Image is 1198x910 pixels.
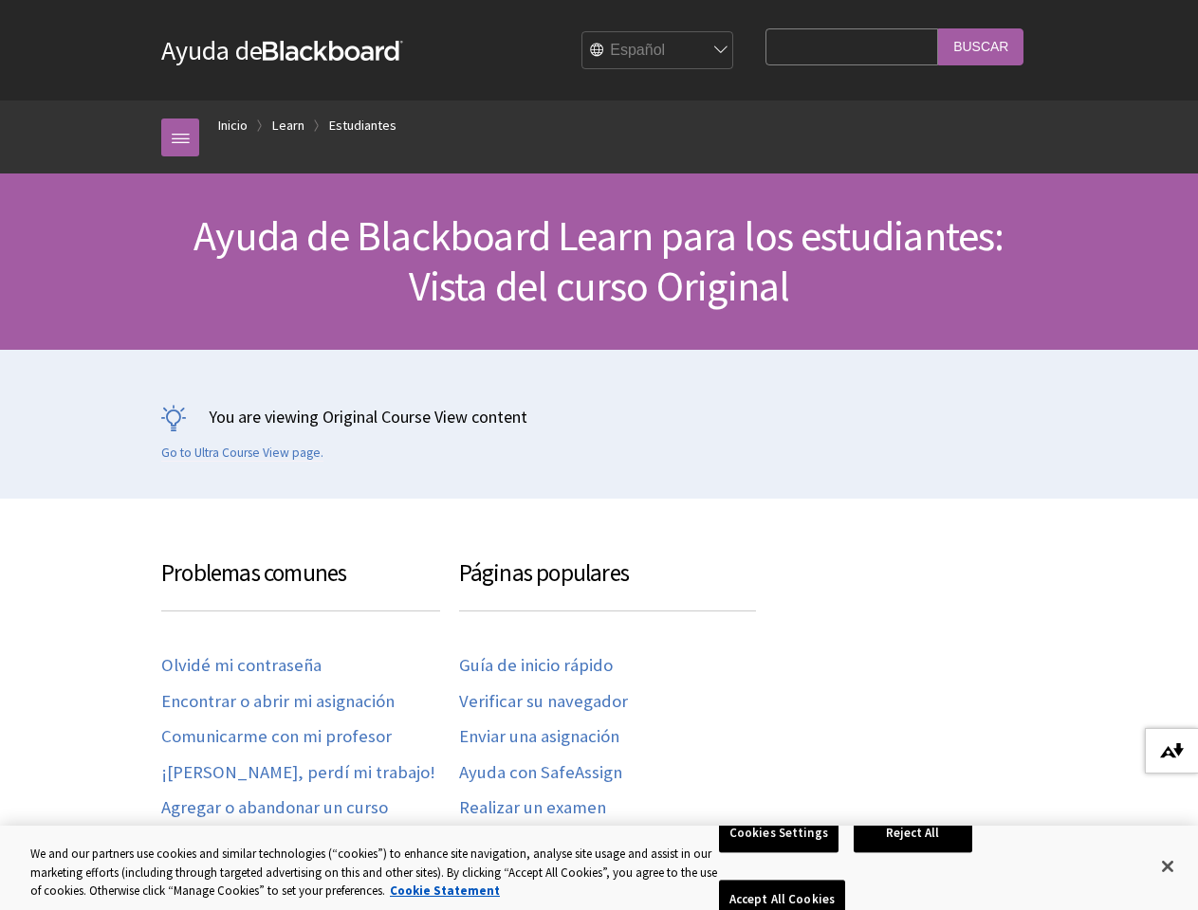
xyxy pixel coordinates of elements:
input: Buscar [938,28,1023,65]
a: Go to Ultra Course View page. [161,445,323,462]
p: You are viewing Original Course View content [161,405,1037,428]
div: We and our partners use cookies and similar technologies (“cookies”) to enhance site navigation, ... [30,845,719,901]
a: Ayuda con SafeAssign [459,762,622,784]
button: Close [1147,846,1189,887]
a: Inicio [218,114,248,137]
a: Ayuda deBlackboard [161,33,403,67]
strong: Blackboard [263,41,403,61]
a: More information about your privacy, opens in a new tab [390,883,500,899]
a: ¡[PERSON_NAME], perdí mi trabajo! [161,762,435,784]
button: Reject All [854,813,972,853]
a: Learn [272,114,304,137]
select: Site Language Selector [582,32,734,70]
a: Guía de inicio rápido [459,655,613,677]
a: Enviar una asignación [459,726,619,748]
a: Olvidé mi contraseña [161,655,322,677]
h3: Páginas populares [459,555,757,611]
a: Comunicarme con mi profesor [161,726,392,748]
a: Encontrar o abrir mi asignación [161,691,395,713]
a: Realizar un examen [459,797,606,819]
h3: Problemas comunes [161,555,440,611]
a: Estudiantes [329,114,396,137]
span: Ayuda de Blackboard Learn para los estudiantes: Vista del curso Original [194,209,1004,312]
a: Agregar o abandonar un curso [161,797,388,819]
button: Cookies Settings [719,813,839,853]
a: Verificar su navegador [459,691,628,713]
